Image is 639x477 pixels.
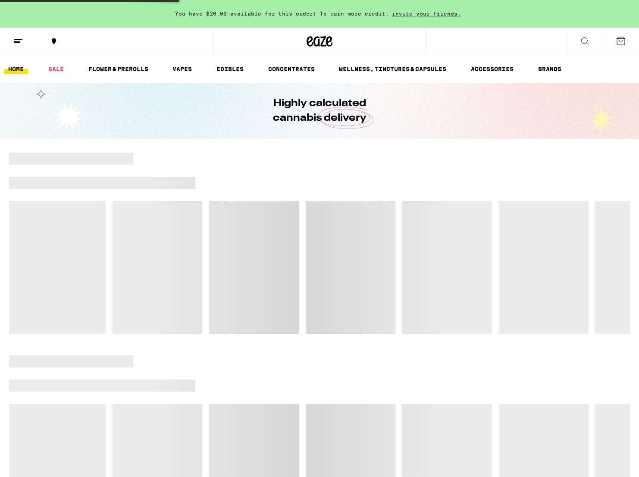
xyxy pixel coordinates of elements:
span: invite your friends. [389,11,464,16]
span: You have $20.00 available for this order! To earn more credit, [175,11,389,16]
h1: Highly calculated cannabis delivery [248,96,391,126]
a: WELLNESS, TINCTURES & CAPSULES [335,64,451,74]
a: BRANDS [534,64,566,74]
a: FLOWER & PREROLLS [84,64,153,74]
a: ACCESSORIES [467,64,518,74]
a: VAPES [168,64,196,74]
a: HOME [4,64,28,74]
a: CONCENTRATES [264,64,319,74]
a: EDIBLES [212,64,248,74]
a: SALE [44,64,68,74]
